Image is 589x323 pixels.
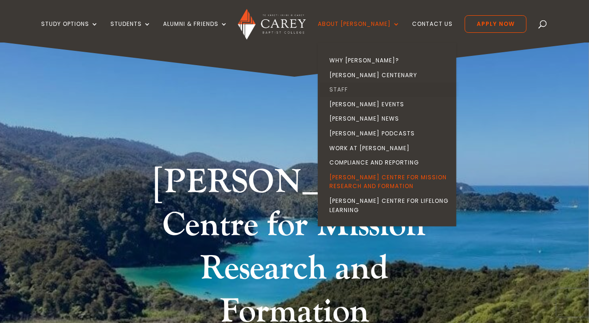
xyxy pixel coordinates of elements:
a: Students [110,21,151,43]
img: Carey Baptist College [238,9,306,40]
a: Study Options [41,21,98,43]
a: [PERSON_NAME] Centre for Lifelong Learning [320,194,459,217]
a: [PERSON_NAME] News [320,111,459,126]
a: Why [PERSON_NAME]? [320,53,459,68]
a: About [PERSON_NAME] [318,21,400,43]
a: Staff [320,82,459,97]
a: [PERSON_NAME] Centre for Mission Research and Formation [320,170,459,194]
a: Contact Us [412,21,453,43]
a: [PERSON_NAME] Events [320,97,459,112]
a: [PERSON_NAME] Podcasts [320,126,459,141]
a: [PERSON_NAME] Centenary [320,68,459,83]
a: Compliance and Reporting [320,155,459,170]
a: Alumni & Friends [163,21,228,43]
a: Work at [PERSON_NAME] [320,141,459,156]
a: Apply Now [465,15,527,33]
